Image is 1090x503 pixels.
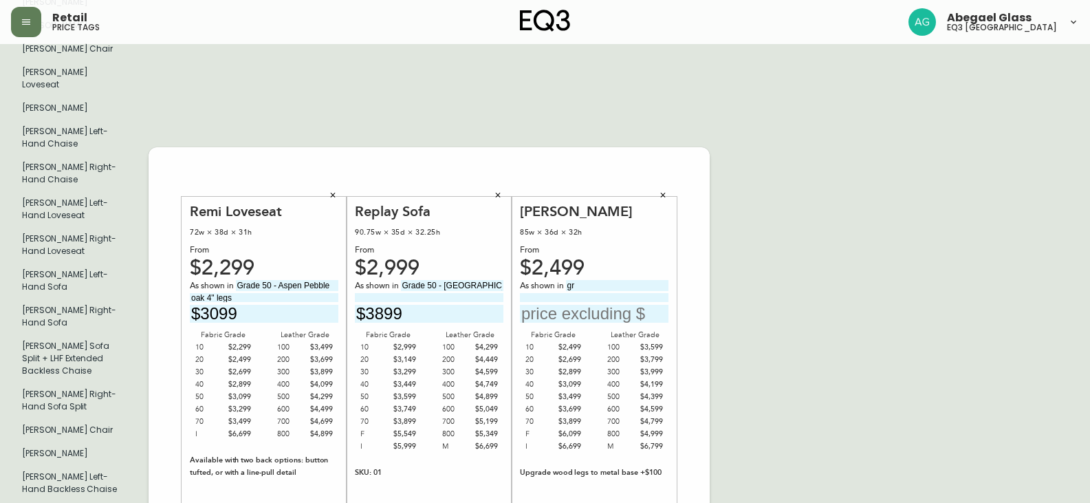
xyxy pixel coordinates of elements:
[520,226,668,239] div: 85w × 36d × 32h
[525,354,554,366] div: 20
[190,226,338,239] div: 72w × 38d × 31h
[520,280,566,292] span: As shown in
[607,366,635,378] div: 300
[360,391,389,403] div: 50
[635,366,663,378] div: $3,999
[607,391,635,403] div: 500
[437,329,503,341] div: Leather Grade
[908,8,936,36] img: ffcb3a98c62deb47deacec1bf39f4e65
[389,366,417,378] div: $3,299
[190,203,338,220] div: Remi Loveseat
[635,391,663,403] div: $4,399
[11,465,132,501] li: Large Hang Tag
[520,467,668,479] div: Upgrade wood legs to metal base +$100
[602,329,668,341] div: Leather Grade
[224,378,252,391] div: $2,899
[305,391,333,403] div: $4,299
[520,329,587,341] div: Fabric Grade
[947,23,1057,32] h5: eq3 [GEOGRAPHIC_DATA]
[554,416,582,428] div: $3,899
[272,329,338,341] div: Leather Grade
[525,391,554,403] div: 50
[442,341,470,354] div: 100
[305,354,333,366] div: $3,699
[11,334,132,383] li: Large Hang Tag
[195,416,224,428] div: 70
[607,354,635,366] div: 200
[195,354,224,366] div: 20
[355,280,401,292] span: As shown in
[277,341,305,354] div: 100
[224,366,252,378] div: $2,699
[277,378,305,391] div: 400
[195,391,224,403] div: 50
[11,96,132,120] li: Large Hang Tag
[360,416,389,428] div: 70
[554,354,582,366] div: $2,699
[554,403,582,416] div: $3,699
[190,454,338,479] div: Available with two back options: button tufted, or with a line-pull detail
[470,366,498,378] div: $4,599
[389,428,417,440] div: $5,549
[11,191,132,227] li: Large Hang Tag
[190,280,236,292] span: As shown in
[554,341,582,354] div: $2,499
[190,329,257,341] div: Fabric Grade
[554,428,582,440] div: $6,099
[566,280,668,291] input: fabric/leather and leg
[442,391,470,403] div: 500
[224,391,252,403] div: $3,099
[355,329,422,341] div: Fabric Grade
[389,403,417,416] div: $3,749
[224,354,252,366] div: $2,499
[195,403,224,416] div: 60
[470,391,498,403] div: $4,899
[520,262,668,275] div: $2,499
[947,12,1032,23] span: Abegael Glass
[11,418,132,442] li: Large Hang Tag
[224,428,252,440] div: $6,699
[470,428,498,440] div: $5,349
[195,378,224,391] div: 40
[470,354,498,366] div: $4,449
[635,354,663,366] div: $3,799
[11,263,132,299] li: Large Hang Tag
[11,227,132,263] li: Large Hang Tag
[360,354,389,366] div: 20
[470,416,498,428] div: $5,199
[520,10,571,32] img: logo
[520,305,668,323] input: price excluding $
[525,416,554,428] div: 70
[525,428,554,440] div: F
[195,366,224,378] div: 30
[607,403,635,416] div: 600
[389,440,417,453] div: $5,999
[635,416,663,428] div: $4,799
[224,416,252,428] div: $3,499
[11,120,132,156] li: Large Hang Tag
[360,440,389,453] div: I
[277,366,305,378] div: 300
[277,416,305,428] div: 700
[525,341,554,354] div: 10
[442,416,470,428] div: 700
[355,226,503,239] div: 90.75w × 35d × 32.25h
[442,366,470,378] div: 300
[442,440,470,453] div: M
[277,391,305,403] div: 500
[635,378,663,391] div: $4,199
[389,416,417,428] div: $3,899
[305,416,333,428] div: $4,699
[635,440,663,453] div: $6,799
[520,244,668,257] div: From
[305,341,333,354] div: $3,499
[607,416,635,428] div: 700
[305,378,333,391] div: $4,099
[554,378,582,391] div: $3,099
[355,244,503,257] div: From
[195,341,224,354] div: 10
[525,378,554,391] div: 40
[470,403,498,416] div: $5,049
[277,403,305,416] div: 600
[554,440,582,453] div: $6,699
